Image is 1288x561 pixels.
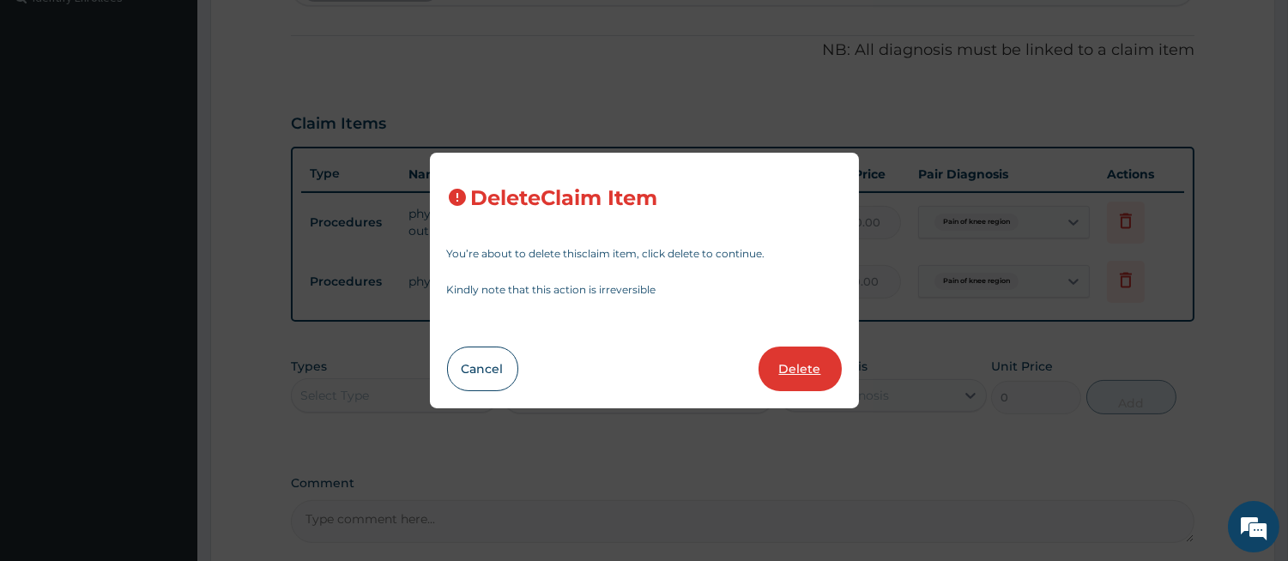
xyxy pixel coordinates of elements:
div: Chat with us now [89,96,288,118]
button: Cancel [447,347,518,391]
img: d_794563401_company_1708531726252_794563401 [32,86,70,129]
h3: Delete Claim Item [471,187,658,210]
span: We're online! [100,170,237,343]
button: Delete [759,347,842,391]
textarea: Type your message and hit 'Enter' [9,377,327,437]
div: Minimize live chat window [281,9,323,50]
p: Kindly note that this action is irreversible [447,285,842,295]
p: You’re about to delete this claim item , click delete to continue. [447,249,842,259]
